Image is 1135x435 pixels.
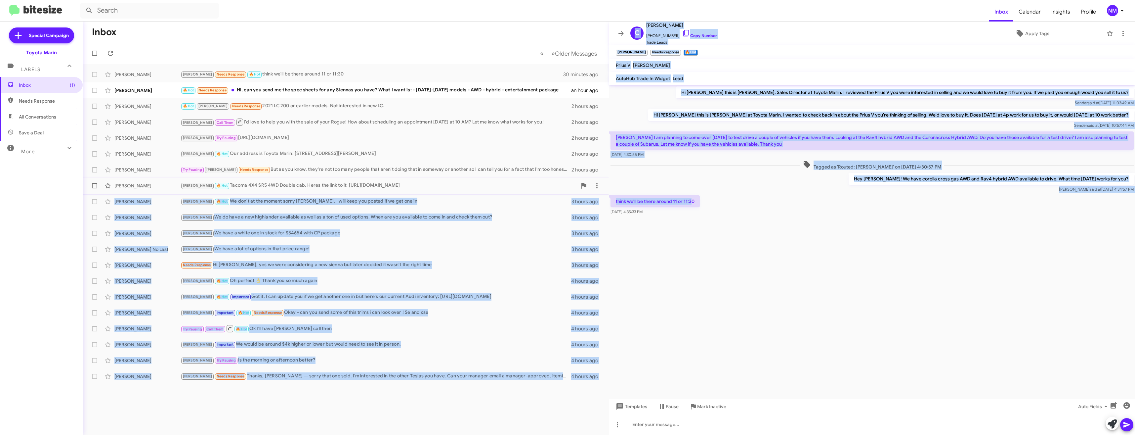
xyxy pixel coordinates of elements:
span: Call Them [217,121,234,125]
span: Apply Tags [1025,27,1049,39]
span: Important [217,311,234,315]
span: 🔥 Hot [236,327,247,331]
p: Hey [PERSON_NAME]! We have corolla cross gas AWD and Rav4 hybrid AWD available to drive. What tim... [849,173,1134,185]
div: 4 hours ago [571,294,604,300]
span: 🔥 Hot [217,279,228,283]
span: All Conversations [19,114,56,120]
div: [PERSON_NAME] [114,214,181,221]
div: 4 hours ago [571,341,604,348]
div: Our address is Toyota Marin: [STREET_ADDRESS][PERSON_NAME] [181,150,571,158]
div: NM [1107,5,1118,16]
span: Call Them [206,327,224,331]
div: 2 hours ago [571,151,604,157]
span: [DATE] 4:30:55 PM [610,152,644,157]
span: [PERSON_NAME] [183,121,212,125]
p: Hi [PERSON_NAME] this is [PERSON_NAME], Sales Director at Toyota Marin. I reviewed the Prius V yo... [676,86,1134,98]
span: [PERSON_NAME] [183,374,212,378]
div: Hi [PERSON_NAME], yes we were considering a new sienna but later decided it wasn't the right time [181,261,571,269]
button: NM [1101,5,1128,16]
div: Hi, can you send me the spec sheets for any Siennas you have? What I want is: - [DATE]-[DATE] mod... [181,86,571,94]
div: [PERSON_NAME] No Last [114,246,181,253]
a: Insights [1046,2,1075,22]
span: Auto Fields [1078,401,1110,412]
span: Older Messages [555,50,597,57]
span: Needs Response [19,98,75,104]
div: 4 hours ago [571,357,604,364]
div: We don't at the moment sorry [PERSON_NAME]. I will keep you posted if we get one in [181,198,571,205]
div: 2 hours ago [571,103,604,110]
div: [PERSON_NAME] [114,325,181,332]
span: Try Pausing [183,327,202,331]
div: Okay - can you send some of this trims i can look over ! Se and xse [181,309,571,316]
span: said at [1087,123,1099,128]
div: 30 minutes ago [564,71,604,78]
span: Save a Deal [19,129,44,136]
span: Needs Response [254,311,282,315]
span: said at [1088,100,1099,105]
div: Ok I'll have [PERSON_NAME] call then [181,324,571,333]
span: Inbox [989,2,1013,22]
div: [PERSON_NAME] [114,310,181,316]
div: Tacoma 4X4 SR5 4WD Double cab. Heres the link to it: [URL][DOMAIN_NAME] [181,182,577,189]
span: [PERSON_NAME] [183,136,212,140]
span: More [21,149,35,155]
span: Labels [21,67,40,72]
div: [URL][DOMAIN_NAME] [181,134,571,142]
div: [PERSON_NAME] [114,167,181,173]
span: Pause [666,401,679,412]
span: Needs Response [232,104,260,108]
span: 🔥 Hot [217,152,228,156]
small: [PERSON_NAME] [616,50,648,56]
span: [PHONE_NUMBER] [646,29,717,39]
span: Needs Response [198,88,227,92]
button: Templates [609,401,652,412]
span: [PERSON_NAME] [183,295,212,299]
a: Copy Number [682,33,717,38]
div: 2 hours ago [571,119,604,125]
div: [PERSON_NAME] [114,262,181,268]
span: [PERSON_NAME] [DATE] 4:34:57 PM [1059,187,1134,192]
div: 4 hours ago [571,278,604,284]
span: C [635,28,640,38]
span: [PERSON_NAME] [646,21,717,29]
span: Sender [DATE] 11:03:49 AM [1075,100,1134,105]
span: [PERSON_NAME] [183,199,212,204]
span: « [540,49,544,58]
button: Auto Fields [1073,401,1115,412]
div: [PERSON_NAME] [114,71,181,78]
div: 3 hours ago [571,230,604,237]
span: said at [1090,187,1101,192]
div: 2021 LC 200 or earlier models. Not interested in new LC. [181,102,571,110]
span: 🔥 Hot [249,72,260,76]
span: Sender [DATE] 10:57:44 AM [1074,123,1134,128]
span: [PERSON_NAME] [183,215,212,219]
div: 2 hours ago [571,167,604,173]
span: [PERSON_NAME] [183,342,212,347]
span: Important [217,342,234,347]
div: 3 hours ago [571,214,604,221]
span: [PERSON_NAME] [183,152,212,156]
span: [PERSON_NAME] [633,62,670,68]
div: [PERSON_NAME] [114,278,181,284]
span: Calendar [1013,2,1046,22]
p: [PERSON_NAME] I am planning to come over [DATE] to test drive a couple of vehicles if you have th... [610,131,1134,150]
div: [PERSON_NAME] [114,373,181,380]
span: [PERSON_NAME] [183,72,212,76]
span: Prius V [616,62,630,68]
input: Search [80,3,219,19]
div: [PERSON_NAME] [114,135,181,141]
span: Profile [1075,2,1101,22]
div: 4 hours ago [571,373,604,380]
div: We do have a new highlander available as well as a ton of used options. When are you available to... [181,214,571,221]
div: [PERSON_NAME] [114,230,181,237]
div: 3 hours ago [571,198,604,205]
span: Try Pausing [217,136,236,140]
h1: Inbox [92,27,116,37]
span: Templates [614,401,647,412]
div: But as you know, they're not too many people that aren't doing that in someway or another so I ca... [181,166,571,173]
span: Tagged as 'Routed: [PERSON_NAME]' on [DATE] 4:30:57 PM [800,161,944,170]
span: Lead [673,75,683,81]
div: an hour ago [571,87,604,94]
span: Needs Response [183,263,211,267]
